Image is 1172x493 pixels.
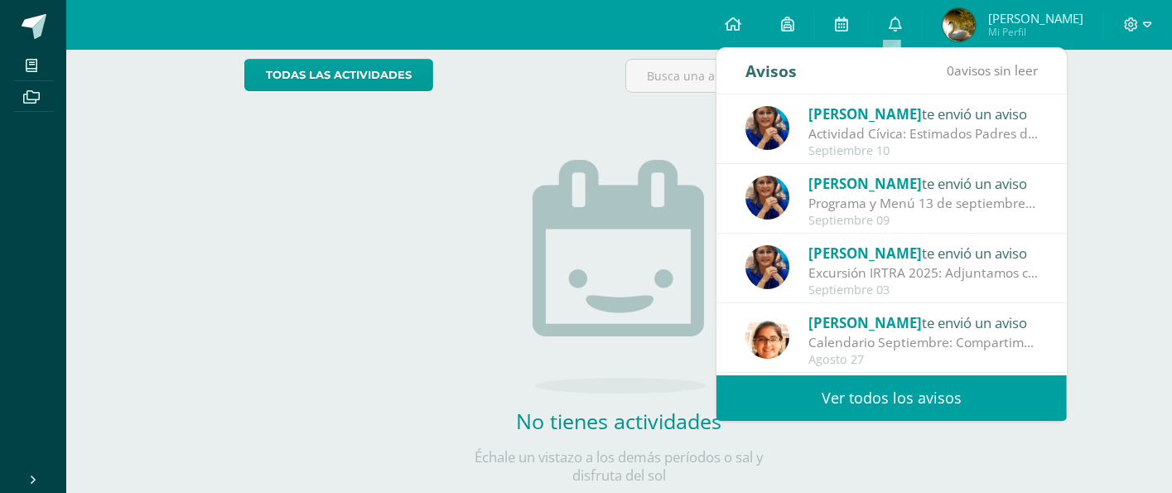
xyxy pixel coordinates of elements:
[716,375,1067,421] a: Ver todos los avisos
[533,160,707,394] img: no_activities.png
[808,124,1039,143] div: Actividad Cívica: Estimados Padres de Familia: Deseamos que la paz y amor de la familia de Nazare...
[808,353,1039,367] div: Agosto 27
[244,59,433,91] a: todas las Actividades
[626,60,993,92] input: Busca una actividad próxima aquí...
[808,172,1039,194] div: te envió un aviso
[988,10,1083,27] span: [PERSON_NAME]
[745,48,797,94] div: Avisos
[808,263,1039,283] div: Excursión IRTRA 2025: Adjuntamos circular con la información respecto a la excursión al IRTRA pro...
[947,61,954,80] span: 0
[745,245,789,289] img: 5d6f35d558c486632aab3bda9a330e6b.png
[808,313,922,332] span: [PERSON_NAME]
[947,61,1038,80] span: avisos sin leer
[745,106,789,150] img: 5d6f35d558c486632aab3bda9a330e6b.png
[808,194,1039,213] div: Programa y Menú 13 de septiembre: Estimados Padres de Familia: enviamos adjunto el programa de la...
[808,333,1039,352] div: Calendario Septiembre: Compartimos con ustedes el calendario de actividades de septiembre, cualqu...
[808,104,922,123] span: [PERSON_NAME]
[454,407,785,435] h2: No tienes actividades
[454,448,785,485] p: Échale un vistazo a los demás períodos o sal y disfruta del sol
[808,283,1039,297] div: Septiembre 03
[808,242,1039,263] div: te envió un aviso
[808,144,1039,158] div: Septiembre 10
[808,312,1039,333] div: te envió un aviso
[943,8,976,41] img: bd9998f6ad5ca4ce536f175729554345.png
[808,214,1039,228] div: Septiembre 09
[808,103,1039,124] div: te envió un aviso
[808,244,922,263] span: [PERSON_NAME]
[808,174,922,193] span: [PERSON_NAME]
[988,25,1083,39] span: Mi Perfil
[745,176,789,220] img: 5d6f35d558c486632aab3bda9a330e6b.png
[745,315,789,359] img: fc85df90bfeed59e7900768220bd73e5.png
